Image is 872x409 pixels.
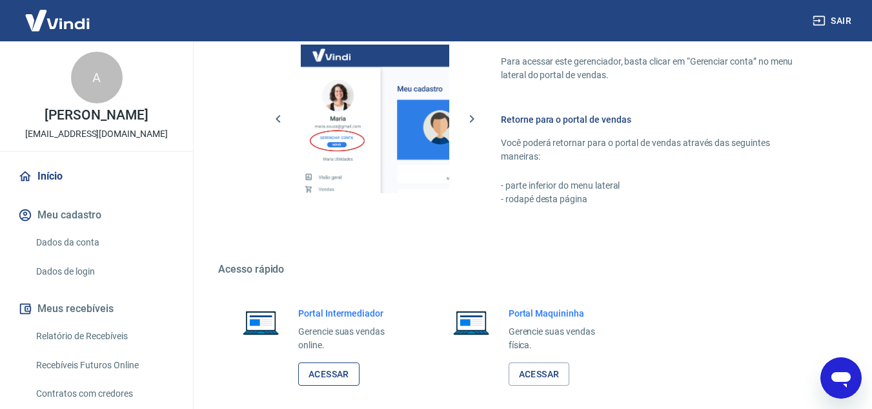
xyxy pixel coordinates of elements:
[31,381,177,407] a: Contratos com credores
[501,193,810,206] p: - rodapé desta página
[444,307,498,338] img: Imagem de um notebook aberto
[509,325,616,352] p: Gerencie suas vendas física.
[31,323,177,350] a: Relatório de Recebíveis
[509,362,570,386] a: Acessar
[218,263,841,276] h5: Acesso rápido
[820,357,862,399] iframe: Botão para abrir a janela de mensagens
[298,307,405,320] h6: Portal Intermediador
[15,162,177,191] a: Início
[15,201,177,229] button: Meu cadastro
[15,1,99,40] img: Vindi
[509,307,616,320] h6: Portal Maquininha
[31,258,177,285] a: Dados de login
[810,9,857,33] button: Sair
[501,179,810,193] p: - parte inferior do menu lateral
[31,229,177,256] a: Dados da conta
[25,127,168,141] p: [EMAIL_ADDRESS][DOMAIN_NAME]
[501,55,810,82] p: Para acessar este gerenciador, basta clicar em “Gerenciar conta” no menu lateral do portal de ven...
[31,352,177,379] a: Recebíveis Futuros Online
[298,325,405,352] p: Gerencie suas vendas online.
[298,362,360,386] a: Acessar
[45,109,148,122] p: [PERSON_NAME]
[301,45,449,193] img: Imagem da dashboard mostrando o botão de gerenciar conta na sidebar no lado esquerdo
[15,295,177,323] button: Meus recebíveis
[71,52,123,103] div: A
[234,307,288,338] img: Imagem de um notebook aberto
[501,113,810,126] h6: Retorne para o portal de vendas
[501,136,810,163] p: Você poderá retornar para o portal de vendas através das seguintes maneiras:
